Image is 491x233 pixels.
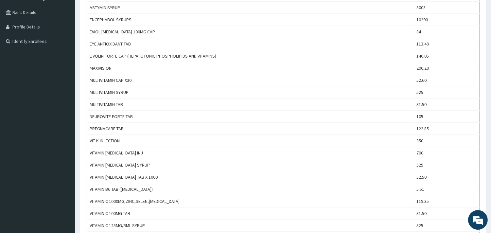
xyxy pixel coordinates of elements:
td: VITAMIN C 100MG TAB [87,207,414,220]
td: 31.50 [414,207,479,220]
td: VIT K INJECTION [87,135,414,147]
td: VITAMIN [MEDICAL_DATA] INJ [87,147,414,159]
td: 84 [414,26,479,38]
img: d_794563401_company_1708531726252_794563401 [12,33,26,49]
td: 200.20 [414,62,479,74]
td: VITAMIN C 1000MG,ZINC,SELEN,[MEDICAL_DATA] [87,195,414,207]
td: VITAMIN [MEDICAL_DATA] TAB X 1000 [87,171,414,183]
span: We're online! [38,73,90,139]
td: NEUROVITE FORTE TAB [87,111,414,123]
td: PREGNACARE TAB [87,123,414,135]
td: MULTIVITAMIN CAP X30 [87,74,414,86]
td: 525 [414,220,479,232]
div: Chat with us now [34,37,110,45]
td: ASTYMIN SYRUP [87,2,414,14]
td: 119.35 [414,195,479,207]
td: 52.50 [414,171,479,183]
td: 3003 [414,2,479,14]
td: EVIOL [MEDICAL_DATA] 100MG CAP [87,26,414,38]
td: 525 [414,86,479,99]
td: VITAMIN [MEDICAL_DATA] SYRUP [87,159,414,171]
td: 5.51 [414,183,479,195]
td: 146.05 [414,50,479,62]
td: 10290 [414,14,479,26]
td: 52.60 [414,74,479,86]
td: 122.85 [414,123,479,135]
td: MULTIVITAMIN SYRUP [87,86,414,99]
td: 700 [414,147,479,159]
td: 525 [414,159,479,171]
textarea: Type your message and hit 'Enter' [3,160,125,183]
td: ENCEPHABOL SYRUPS [87,14,414,26]
td: 113.40 [414,38,479,50]
td: VITAMIN B6 TAB ([MEDICAL_DATA]) [87,183,414,195]
td: 105 [414,111,479,123]
td: MULTIVITAMIN TAB [87,99,414,111]
td: VITAMIN C 125MG/5ML SYRUP [87,220,414,232]
td: EYE ANTIOXIDANT TAB [87,38,414,50]
td: 350 [414,135,479,147]
td: 31.50 [414,99,479,111]
div: Minimize live chat window [107,3,123,19]
td: LIVOLIN FORTE CAP (HEPATOTONIC PHOSPHOLIPIDS AND VITAMINS) [87,50,414,62]
td: MAXIVISION [87,62,414,74]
